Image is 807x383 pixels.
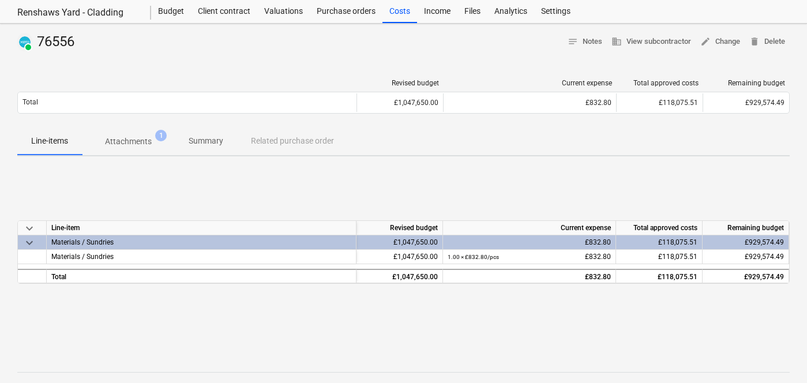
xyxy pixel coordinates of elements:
[443,221,616,235] div: Current expense
[696,33,745,51] button: Change
[448,254,499,260] small: 1.00 × £832.80 / pcs
[51,235,351,249] div: Materials / Sundries
[31,135,68,147] p: Line-items
[749,328,807,383] iframe: Chat Widget
[19,36,31,48] img: xero.svg
[703,235,789,250] div: £929,574.49
[448,250,611,264] div: £832.80
[563,33,607,51] button: Notes
[616,269,703,283] div: £118,075.51
[17,7,137,19] div: Renshaws Yard - Cladding
[703,221,789,235] div: Remaining budget
[17,33,79,51] div: 76556
[448,270,611,284] div: £832.80
[607,33,696,51] button: View subcontractor
[568,35,602,48] span: Notes
[362,79,439,87] div: Revised budget
[611,35,691,48] span: View subcontractor
[448,235,611,250] div: £832.80
[356,269,443,283] div: £1,047,650.00
[51,253,114,261] span: Materials / Sundries
[658,253,697,261] span: £118,075.51
[22,221,36,235] span: keyboard_arrow_down
[448,99,611,107] div: £832.80
[356,235,443,250] div: £1,047,650.00
[700,35,740,48] span: Change
[616,221,703,235] div: Total approved costs
[356,93,443,112] div: £1,047,650.00
[745,253,784,261] span: £929,574.49
[47,269,356,283] div: Total
[189,135,223,147] p: Summary
[356,250,443,264] div: £1,047,650.00
[611,36,622,47] span: business
[105,136,152,148] p: Attachments
[745,99,785,107] span: £929,574.49
[22,236,36,250] span: keyboard_arrow_down
[745,33,790,51] button: Delete
[616,93,703,112] div: £118,075.51
[356,221,443,235] div: Revised budget
[708,79,785,87] div: Remaining budget
[621,79,699,87] div: Total approved costs
[568,36,578,47] span: notes
[700,36,711,47] span: edit
[749,36,760,47] span: delete
[448,79,612,87] div: Current expense
[703,269,789,283] div: £929,574.49
[17,33,32,51] div: Invoice has been synced with Xero and its status is currently PAID
[616,235,703,250] div: £118,075.51
[155,130,167,141] span: 1
[47,221,356,235] div: Line-item
[22,97,38,107] p: Total
[749,35,785,48] span: Delete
